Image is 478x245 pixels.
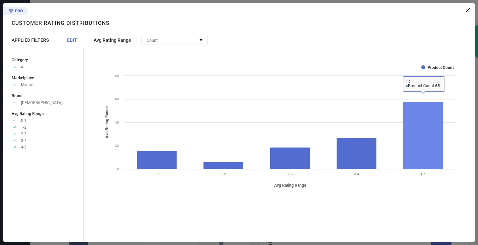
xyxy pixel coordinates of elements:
text: 3-4 [354,172,359,176]
span: 1-2 [21,125,27,130]
span: Count [147,38,158,43]
text: 40 [115,121,119,124]
span: 4-5 [21,145,27,150]
text: Product Count [428,65,454,70]
text: 80 [115,74,119,78]
span: [DEMOGRAPHIC_DATA] [21,100,62,105]
span: All [21,65,26,69]
span: 0-1 [21,118,27,123]
text: 4-5 [421,172,426,176]
div: Premium [3,7,28,17]
tspan: Avg Rating Range [105,106,109,138]
text: 1-2 [221,172,226,176]
text: 0 [117,167,119,171]
h1: Customer rating distributions [12,20,110,26]
text: 0-1 [155,172,160,176]
span: Marketplace [12,76,34,80]
span: Brand [12,93,23,98]
span: Avg Rating Range [94,37,131,43]
span: Myntra [21,83,34,87]
text: 20 [115,144,119,148]
text: 2-3 [288,172,293,176]
span: EDIT [67,37,77,43]
tspan: Avg Rating Range [274,183,306,188]
span: 3-4 [21,138,27,143]
span: Category [12,58,28,62]
span: APPLIED FILTERS [12,37,49,43]
span: 2-3 [21,132,27,136]
text: 60 [115,97,119,101]
span: Avg Rating Range [12,111,43,116]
